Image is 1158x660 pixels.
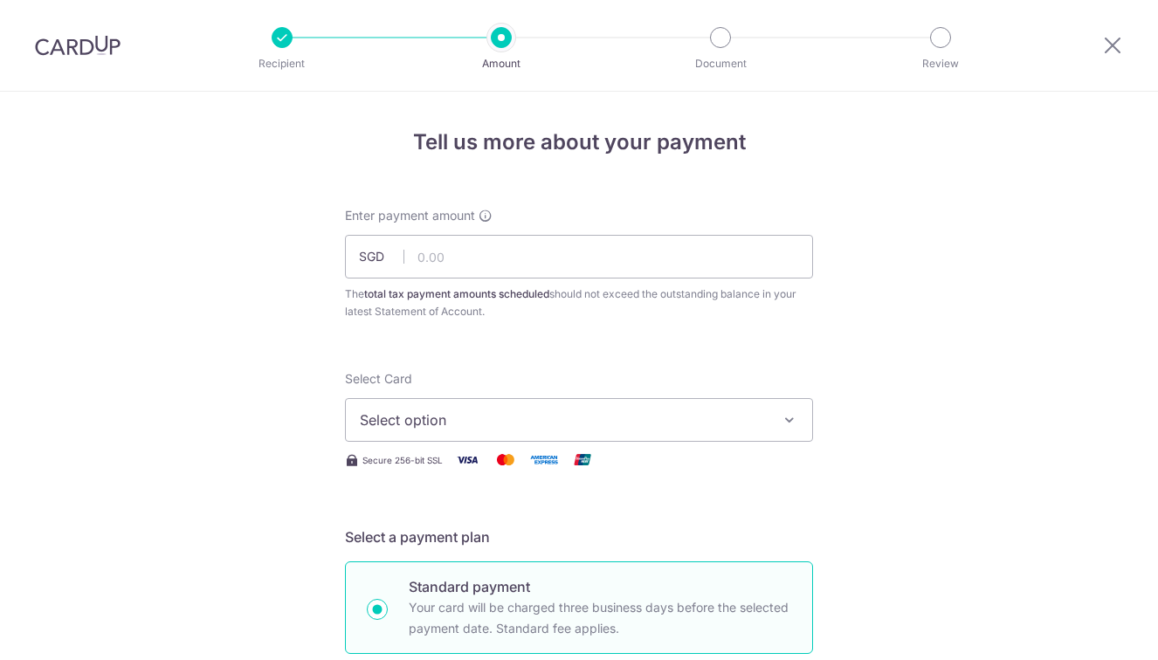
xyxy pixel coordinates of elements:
h4: Tell us more about your payment [345,127,813,158]
div: The should not exceed the outstanding balance in your latest Statement of Account. [345,285,813,320]
img: Visa [450,449,485,471]
p: Standard payment [409,576,791,597]
img: Union Pay [565,449,600,471]
p: Document [656,55,785,72]
span: translation missing: en.payables.payment_networks.credit_card.summary.labels.select_card [345,371,412,386]
img: American Express [527,449,562,471]
img: Mastercard [488,449,523,471]
span: Enter payment amount [345,207,475,224]
img: CardUp [35,35,121,56]
p: Your card will be charged three business days before the selected payment date. Standard fee appl... [409,597,791,639]
input: 0.00 [345,235,813,278]
p: Review [876,55,1005,72]
h5: Select a payment plan [345,526,813,547]
p: Recipient [217,55,347,72]
b: total tax payment amounts scheduled [364,287,549,300]
p: Amount [437,55,566,72]
span: Select option [360,409,767,430]
span: Secure 256-bit SSL [362,453,443,467]
button: Select option [345,398,813,442]
span: SGD [359,248,404,265]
